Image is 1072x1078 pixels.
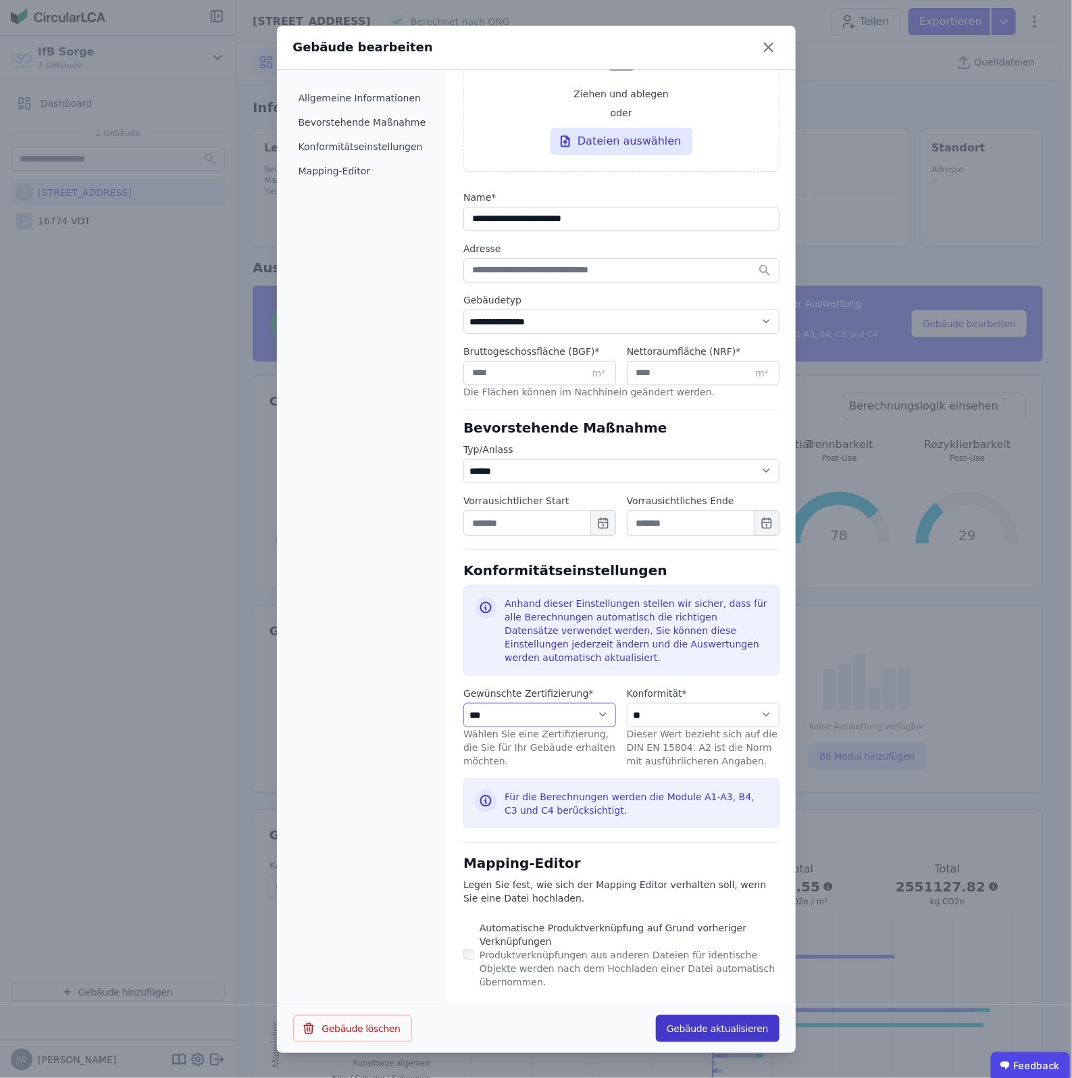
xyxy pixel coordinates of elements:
[293,159,432,183] li: Mapping-Editor
[627,687,780,700] label: audits.requiredField
[574,87,669,101] span: Ziehen und ablegen
[611,106,632,120] span: oder
[463,443,779,456] label: Typ/Anlass
[463,418,779,437] div: Bevorstehende Maßnahme
[293,86,432,110] li: Allgemeine Informationen
[463,549,779,580] div: Konformitätseinstellungen
[463,293,779,307] label: Gebäudetyp
[755,366,768,380] span: m²
[463,494,616,508] label: Vorrausichtlicher Start
[293,110,432,134] li: Bevorstehende Maßnahme
[293,38,433,57] div: Gebäude bearbeiten
[463,687,616,700] label: audits.requiredField
[293,134,432,159] li: Konformitätseinstellungen
[480,921,780,948] div: Automatische Produktverknüpfung auf Grund vorheriger Verknüpfungen
[463,345,616,358] label: audits.requiredField
[627,345,780,358] label: audits.requiredField
[551,128,692,155] div: Dateien auswählen
[463,385,779,407] div: Die Flächen können im Nachhinein geändert werden.
[480,948,780,989] div: Produktverknüpfungen aus anderen Dateien für identische Objekte werden nach dem Hochladen einer D...
[505,790,767,817] div: Für die Berechnungen werden die Module A1-A3, B4, C3 und C4 berücksichtigt.
[627,494,780,508] label: Vorrausichtliches Ende
[505,597,767,664] div: Anhand dieser Einstellungen stellen wir sicher, dass für alle Berechnungen automatisch die richti...
[592,366,605,380] span: m²
[463,727,616,768] div: Wählen Sie eine Zertifizierung, die Sie für Ihr Gebäude erhalten möchten.
[463,842,779,873] div: Mapping-Editor
[627,727,780,768] div: Dieser Wert bezieht sich auf die DIN EN 15804. A2 ist die Norm mit ausführlicheren Angaben.
[463,191,779,204] label: audits.requiredField
[463,878,779,905] div: Legen Sie fest, wie sich der Mapping Editor verhalten soll, wenn Sie eine Datei hochladen.
[463,242,779,255] label: Adresse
